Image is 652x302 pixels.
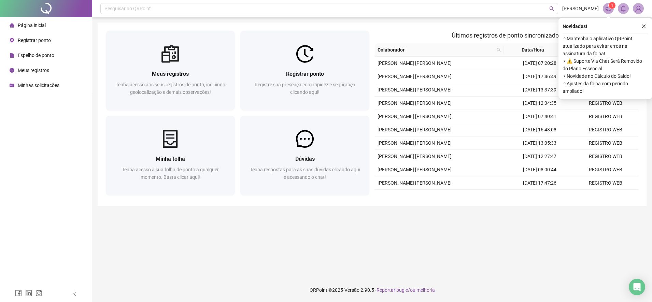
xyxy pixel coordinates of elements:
div: Open Intercom Messenger [629,279,645,295]
a: Meus registrosTenha acesso aos seus registros de ponto, incluindo geolocalização e demais observa... [106,31,235,110]
span: facebook [15,290,22,297]
span: Registrar ponto [286,71,324,77]
span: [PERSON_NAME] [PERSON_NAME] [378,180,452,186]
td: [DATE] 13:37:39 [507,83,572,97]
span: home [10,23,14,28]
span: Minha folha [156,156,185,162]
span: [PERSON_NAME] [PERSON_NAME] [378,100,452,106]
span: close [641,24,646,29]
sup: 1 [609,2,615,9]
td: [DATE] 08:00:44 [507,163,572,176]
span: environment [10,38,14,43]
span: Colaborador [378,46,494,54]
span: [PERSON_NAME] [PERSON_NAME] [378,127,452,132]
td: [DATE] 13:35:33 [507,136,572,150]
img: 90740 [633,3,643,14]
span: Tenha acesso a sua folha de ponto a qualquer momento. Basta clicar aqui! [122,167,219,180]
span: Meus registros [18,68,49,73]
span: left [72,291,77,296]
td: [DATE] 13:12:19 [507,190,572,203]
span: [PERSON_NAME] [PERSON_NAME] [378,167,452,172]
span: ⚬ Ajustes da folha com período ampliado! [563,80,648,95]
span: [PERSON_NAME] [562,5,599,12]
td: REGISTRO WEB [572,110,638,123]
td: REGISTRO WEB [572,163,638,176]
td: REGISTRO WEB [572,97,638,110]
td: [DATE] 17:46:49 [507,70,572,83]
a: Minha folhaTenha acesso a sua folha de ponto a qualquer momento. Basta clicar aqui! [106,116,235,195]
span: Versão [344,287,359,293]
span: Data/Hora [506,46,559,54]
span: schedule [10,83,14,88]
span: instagram [36,290,42,297]
span: Novidades ! [563,23,587,30]
td: REGISTRO WEB [572,123,638,136]
a: DúvidasTenha respostas para as suas dúvidas clicando aqui e acessando o chat! [240,116,369,195]
span: search [495,45,502,55]
td: [DATE] 07:40:41 [507,110,572,123]
span: bell [620,5,626,12]
span: search [549,6,554,11]
span: Reportar bug e/ou melhoria [377,287,435,293]
td: [DATE] 12:27:47 [507,150,572,163]
span: Minhas solicitações [18,83,59,88]
span: Espelho de ponto [18,53,54,58]
td: [DATE] 12:34:35 [507,97,572,110]
td: [DATE] 17:47:26 [507,176,572,190]
span: Página inicial [18,23,46,28]
span: Dúvidas [295,156,315,162]
td: REGISTRO WEB [572,150,638,163]
span: [PERSON_NAME] [PERSON_NAME] [378,74,452,79]
span: [PERSON_NAME] [PERSON_NAME] [378,140,452,146]
span: ⚬ Mantenha o aplicativo QRPoint atualizado para evitar erros na assinatura da folha! [563,35,648,57]
span: notification [605,5,611,12]
span: Registrar ponto [18,38,51,43]
td: REGISTRO WEB [572,190,638,203]
td: REGISTRO WEB [572,176,638,190]
th: Data/Hora [504,43,568,57]
span: Meus registros [152,71,189,77]
span: ⚬ ⚠️ Suporte Via Chat Será Removido do Plano Essencial [563,57,648,72]
span: Tenha acesso aos seus registros de ponto, incluindo geolocalização e demais observações! [116,82,225,95]
span: search [497,48,501,52]
span: 1 [611,3,613,8]
td: REGISTRO WEB [572,136,638,150]
td: [DATE] 16:43:08 [507,123,572,136]
span: [PERSON_NAME] [PERSON_NAME] [378,154,452,159]
footer: QRPoint © 2025 - 2.90.5 - [92,278,652,302]
span: ⚬ Novidade no Cálculo do Saldo! [563,72,648,80]
span: file [10,53,14,58]
span: Registre sua presença com rapidez e segurança clicando aqui! [255,82,355,95]
span: [PERSON_NAME] [PERSON_NAME] [378,60,452,66]
td: [DATE] 07:20:28 [507,57,572,70]
a: Registrar pontoRegistre sua presença com rapidez e segurança clicando aqui! [240,31,369,110]
span: clock-circle [10,68,14,73]
span: Tenha respostas para as suas dúvidas clicando aqui e acessando o chat! [250,167,360,180]
span: Últimos registros de ponto sincronizados [452,32,562,39]
span: [PERSON_NAME] [PERSON_NAME] [378,114,452,119]
span: linkedin [25,290,32,297]
span: [PERSON_NAME] [PERSON_NAME] [378,87,452,92]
